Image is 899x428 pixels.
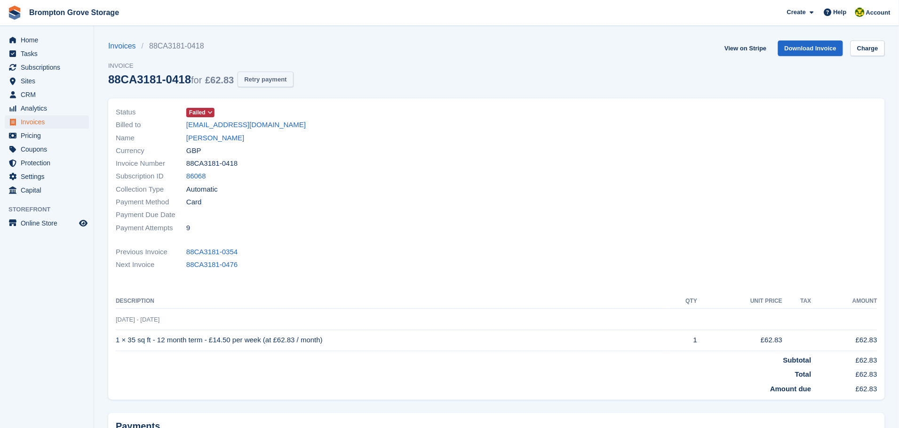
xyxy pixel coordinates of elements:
th: Tax [782,294,811,309]
a: menu [5,184,89,197]
span: Protection [21,156,77,170]
div: 88CA3181-0418 [108,73,234,86]
a: menu [5,143,89,156]
td: £62.83 [811,365,877,380]
a: 88CA3181-0476 [186,259,238,270]
span: £62.83 [205,75,234,85]
a: menu [5,33,89,47]
a: menu [5,156,89,170]
span: Help [834,8,847,17]
span: Create [787,8,806,17]
a: [EMAIL_ADDRESS][DOMAIN_NAME] [186,120,306,130]
th: Unit Price [697,294,782,309]
th: Description [116,294,667,309]
span: Card [186,197,202,208]
td: £62.83 [811,330,877,351]
span: Payment Attempts [116,223,186,234]
th: Amount [811,294,877,309]
span: Name [116,133,186,144]
a: menu [5,217,89,230]
td: £62.83 [811,380,877,395]
span: Settings [21,170,77,183]
span: Sites [21,74,77,88]
a: menu [5,88,89,101]
img: stora-icon-8386f47178a22dfd0bd8f6a31ec36ba5ce8667c1dd55bd0f319d3a0aa187defe.svg [8,6,22,20]
a: 88CA3181-0354 [186,247,238,258]
span: Payment Method [116,197,186,208]
a: Download Invoice [778,40,843,56]
a: View on Stripe [721,40,770,56]
span: GBP [186,145,201,156]
td: 1 [667,330,698,351]
td: £62.83 [811,351,877,365]
strong: Amount due [770,385,811,393]
a: Brompton Grove Storage [25,5,123,20]
a: menu [5,115,89,129]
span: Capital [21,184,77,197]
a: Invoices [108,40,142,52]
span: Coupons [21,143,77,156]
a: menu [5,129,89,142]
span: Currency [116,145,186,156]
span: for [191,75,202,85]
button: Retry payment [238,72,293,87]
span: [DATE] - [DATE] [116,316,159,323]
span: Account [866,8,891,17]
span: Automatic [186,184,218,195]
span: Subscription ID [116,171,186,182]
td: 1 × 35 sq ft - 12 month term - £14.50 per week (at £62.83 / month) [116,330,667,351]
span: 9 [186,223,190,234]
th: QTY [667,294,698,309]
nav: breadcrumbs [108,40,294,52]
td: £62.83 [697,330,782,351]
span: Previous Invoice [116,247,186,258]
span: Invoice Number [116,158,186,169]
span: Collection Type [116,184,186,195]
a: menu [5,47,89,60]
strong: Total [795,370,811,378]
span: Invoices [21,115,77,129]
span: Payment Due Date [116,210,186,220]
span: Analytics [21,102,77,115]
img: Marie Cavalier [855,8,865,17]
span: Failed [189,108,206,117]
a: menu [5,170,89,183]
a: [PERSON_NAME] [186,133,244,144]
span: Status [116,107,186,118]
span: Tasks [21,47,77,60]
a: Charge [851,40,885,56]
a: menu [5,74,89,88]
span: Pricing [21,129,77,142]
a: 86068 [186,171,206,182]
a: Failed [186,107,215,118]
span: Next Invoice [116,259,186,270]
span: Online Store [21,217,77,230]
span: Subscriptions [21,61,77,74]
a: menu [5,61,89,74]
span: Billed to [116,120,186,130]
span: Invoice [108,61,294,71]
span: Home [21,33,77,47]
a: Preview store [78,218,89,229]
strong: Subtotal [783,356,811,364]
span: Storefront [8,205,94,214]
span: CRM [21,88,77,101]
span: 88CA3181-0418 [186,158,238,169]
a: menu [5,102,89,115]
